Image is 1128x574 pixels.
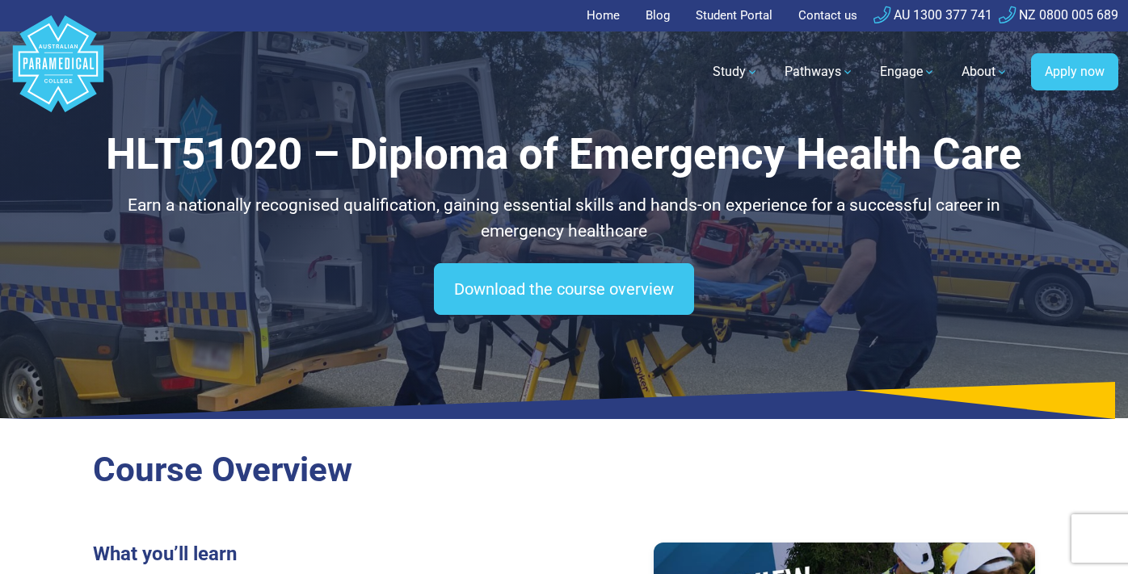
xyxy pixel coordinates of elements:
h3: What you’ll learn [93,543,554,566]
p: Earn a nationally recognised qualification, gaining essential skills and hands-on experience for ... [93,193,1035,244]
a: Study [703,49,768,94]
h1: HLT51020 – Diploma of Emergency Health Care [93,129,1035,180]
a: NZ 0800 005 689 [999,7,1118,23]
h2: Course Overview [93,450,1035,491]
a: Download the course overview [434,263,694,315]
a: AU 1300 377 741 [873,7,992,23]
a: Pathways [775,49,864,94]
a: About [952,49,1018,94]
a: Engage [870,49,945,94]
a: Apply now [1031,53,1118,90]
a: Australian Paramedical College [10,31,107,113]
